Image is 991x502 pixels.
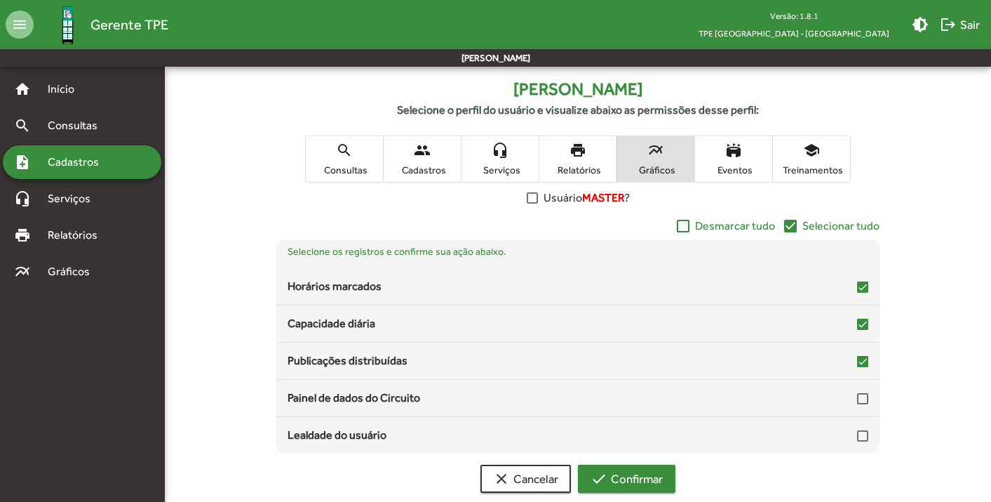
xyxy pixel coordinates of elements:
mat-icon: headset_mic [492,142,508,159]
span: Selecionar tudo [802,218,879,235]
img: Logo [45,2,90,48]
span: Lealdade do usuário [288,427,386,444]
span: Relatórios [39,227,116,244]
span: Gerente TPE [90,13,168,36]
span: Eventos [699,164,769,176]
strong: Selecione o perfil do usuário e visualize abaixo as permissões desse perfil: [397,103,759,117]
button: Treinamentos [773,136,850,182]
mat-icon: logout [940,16,957,33]
button: Relatórios [539,136,616,182]
div: Versão: 1.8.1 [687,7,901,25]
a: Gerente TPE [34,2,168,48]
span: Capacidade diária [288,315,375,332]
button: Cadastros [384,136,461,182]
span: Serviços [39,190,109,207]
button: Sair [934,12,985,37]
button: Gráficos [617,136,694,182]
mat-icon: brightness_medium [912,16,929,33]
mat-icon: check [591,470,607,487]
span: Consultas [39,117,116,134]
mat-icon: menu [6,11,34,39]
span: Painel de dados do Circuito [288,390,420,407]
mat-icon: search [14,117,31,134]
span: Cadastros [39,154,117,171]
mat-icon: school [803,142,820,159]
button: Confirmar [578,465,675,493]
span: Gráficos [39,263,109,280]
h4: [PERSON_NAME] [176,79,980,100]
span: Confirmar [591,466,663,491]
span: Publicações distribuídas [288,352,407,369]
mat-icon: print [14,227,31,244]
mat-icon: headset_mic [14,190,31,207]
mat-icon: stadium [725,142,742,159]
mat-icon: check_box [782,218,799,235]
mat-icon: people [414,142,431,159]
span: Cadastros [387,164,457,176]
span: Horários marcados [288,278,382,295]
span: Sair [940,12,980,37]
mat-icon: print [569,142,586,159]
span: Gráficos [621,164,691,176]
strong: MASTER [582,191,624,204]
mat-icon: note_add [14,154,31,171]
span: Desmarcar tudo [695,218,775,235]
span: Usuário ? [544,190,630,206]
span: Início [39,81,95,98]
span: Serviços [465,164,535,176]
mat-icon: multiline_chart [647,142,664,159]
span: Treinamentos [776,164,847,176]
mat-icon: home [14,81,31,98]
button: Consultas [306,136,383,182]
span: Consultas [309,164,379,176]
mat-icon: check_box_outline_blank [675,218,692,235]
button: Serviços [461,136,539,182]
mat-icon: multiline_chart [14,263,31,280]
button: Cancelar [480,465,571,493]
span: Relatórios [543,164,613,176]
mat-icon: search [336,142,353,159]
span: Cancelar [493,466,558,491]
button: Eventos [695,136,772,182]
span: TPE [GEOGRAPHIC_DATA] - [GEOGRAPHIC_DATA] [687,25,901,42]
div: Selecione os registros e confirme sua ação abaixo. [276,235,879,268]
mat-icon: clear [493,470,510,487]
